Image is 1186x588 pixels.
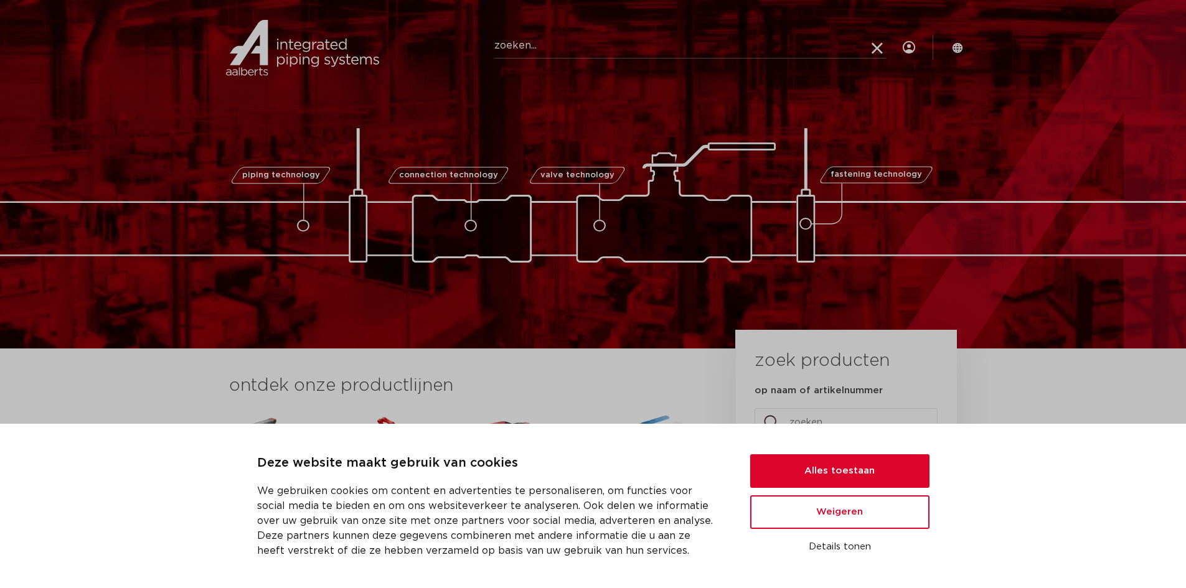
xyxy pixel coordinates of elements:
span: connection technology [398,171,497,179]
button: Weigeren [750,495,930,529]
button: Details tonen [750,536,930,558]
label: op naam of artikelnummer [755,385,883,397]
span: piping technology [242,171,320,179]
button: Alles toestaan [750,454,930,488]
p: Deze website maakt gebruik van cookies [257,454,720,474]
span: valve technology [540,171,614,179]
h3: ontdek onze productlijnen [229,373,694,398]
p: We gebruiken cookies om content en advertenties te personaliseren, om functies voor social media ... [257,483,720,558]
input: zoeken... [494,34,886,58]
input: zoeken [755,408,938,437]
span: fastening technology [831,171,922,179]
h3: zoek producten [755,348,890,373]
